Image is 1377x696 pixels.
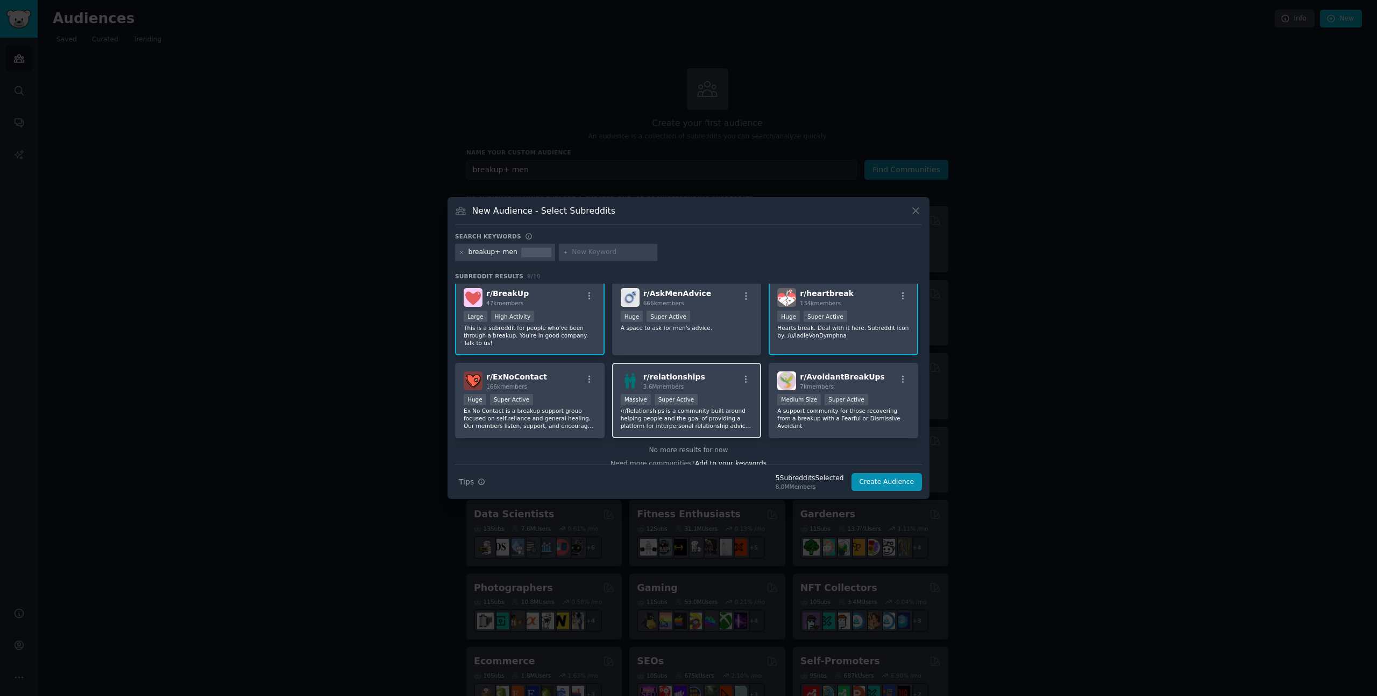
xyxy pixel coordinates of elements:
[486,300,523,306] span: 47k members
[643,383,684,390] span: 3.6M members
[455,233,521,240] h3: Search keywords
[455,446,922,455] div: No more results for now
[490,394,534,405] div: Super Active
[464,407,596,430] p: Ex No Contact is a breakup support group focused on self-reliance and general healing. Our member...
[776,483,844,490] div: 8.0M Members
[527,273,541,279] span: 9 / 10
[455,455,922,469] div: Need more communities?
[621,371,640,390] img: relationships
[464,324,596,347] p: This is a subreddit for people who've been through a breakup. You're in good company. Talk to us!
[776,474,844,483] div: 5 Subreddit s Selected
[800,383,834,390] span: 7k members
[777,288,796,307] img: heartbreak
[621,394,651,405] div: Massive
[655,394,698,405] div: Super Active
[469,248,517,257] div: breakup+ men
[643,372,705,381] span: r/ relationships
[486,289,529,298] span: r/ BreakUp
[777,311,800,322] div: Huge
[621,407,753,430] p: /r/Relationships is a community built around helping people and the goal of providing a platform ...
[777,407,910,430] p: A support community for those recovering from a breakup with a Fearful or Dismissive Avoidant
[804,311,847,322] div: Super Active
[800,372,885,381] span: r/ AvoidantBreakUps
[464,288,482,307] img: BreakUp
[464,371,482,390] img: ExNoContact
[621,324,753,332] p: A space to ask for men's advice.
[472,205,615,216] h3: New Audience - Select Subreddits
[800,300,841,306] span: 134k members
[491,311,535,322] div: High Activity
[464,394,486,405] div: Huge
[777,394,821,405] div: Medium Size
[455,473,489,491] button: Tips
[777,371,796,390] img: AvoidantBreakUps
[695,460,766,467] span: Add to your keywords
[851,473,922,491] button: Create Audience
[777,324,910,339] p: Hearts break. Deal with it here. Subreddit icon by: /u/ladleVonDymphna
[621,288,640,307] img: AskMenAdvice
[800,289,854,298] span: r/ heartbreak
[643,300,684,306] span: 666k members
[572,248,654,257] input: New Keyword
[464,311,487,322] div: Large
[486,372,547,381] span: r/ ExNoContact
[643,289,711,298] span: r/ AskMenAdvice
[825,394,868,405] div: Super Active
[486,383,527,390] span: 166k members
[455,272,523,280] span: Subreddit Results
[621,311,643,322] div: Huge
[459,476,474,488] span: Tips
[647,311,690,322] div: Super Active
